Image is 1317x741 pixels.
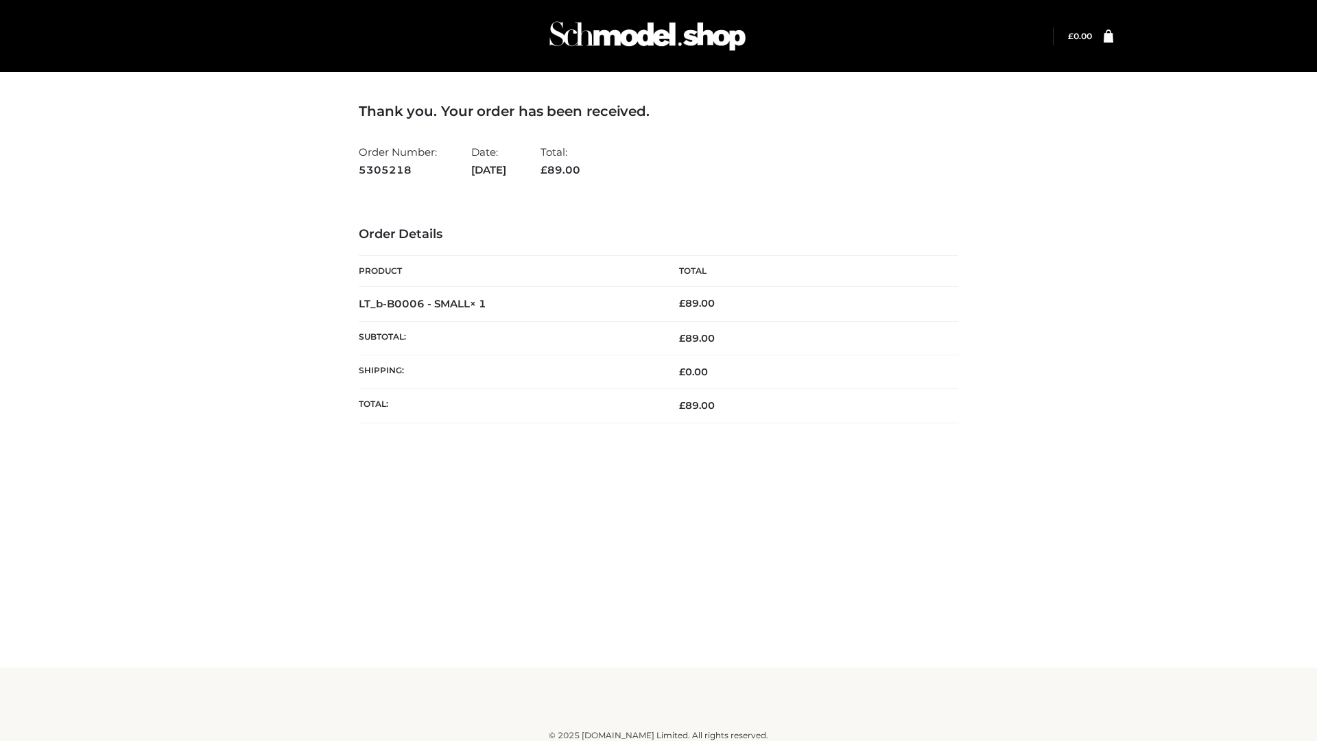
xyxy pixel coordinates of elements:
span: £ [541,163,547,176]
th: Product [359,256,658,287]
bdi: 0.00 [1068,31,1092,41]
span: £ [679,366,685,378]
h3: Thank you. Your order has been received. [359,103,958,119]
span: 89.00 [679,332,715,344]
span: £ [679,332,685,344]
h3: Order Details [359,227,958,242]
img: Schmodel Admin 964 [545,9,750,63]
th: Subtotal: [359,321,658,355]
span: £ [679,399,685,412]
span: 89.00 [541,163,580,176]
span: £ [679,297,685,309]
strong: [DATE] [471,161,506,179]
li: Total: [541,140,580,182]
strong: × 1 [470,297,486,310]
th: Total [658,256,958,287]
span: £ [1068,31,1073,41]
a: £0.00 [1068,31,1092,41]
bdi: 89.00 [679,297,715,309]
th: Shipping: [359,355,658,389]
strong: LT_b-B0006 - SMALL [359,297,486,310]
bdi: 0.00 [679,366,708,378]
span: 89.00 [679,399,715,412]
th: Total: [359,389,658,423]
strong: 5305218 [359,161,437,179]
li: Date: [471,140,506,182]
li: Order Number: [359,140,437,182]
